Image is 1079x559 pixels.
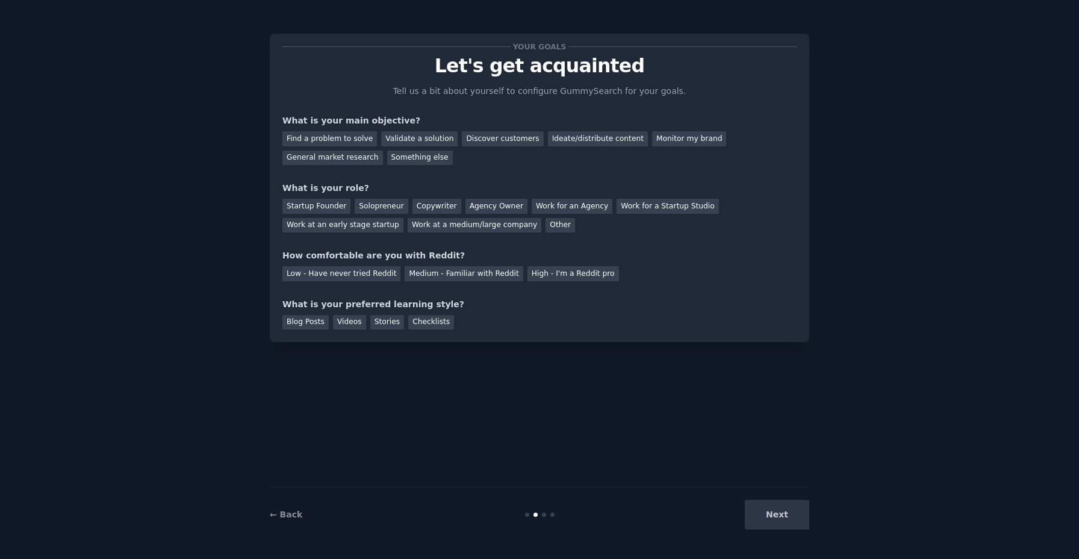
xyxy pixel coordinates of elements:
div: Low - Have never tried Reddit [282,266,400,281]
div: Videos [333,315,366,330]
div: Blog Posts [282,315,329,330]
div: Stories [370,315,404,330]
div: General market research [282,151,383,166]
div: What is your main objective? [282,114,797,127]
div: What is your role? [282,182,797,195]
div: Find a problem to solve [282,131,377,146]
div: Other [546,218,575,233]
div: Work for an Agency [532,199,612,214]
div: Work at an early stage startup [282,218,403,233]
div: How comfortable are you with Reddit? [282,249,797,262]
div: Agency Owner [465,199,527,214]
div: What is your preferred learning style? [282,298,797,311]
div: Monitor my brand [652,131,726,146]
div: Startup Founder [282,199,350,214]
div: Checklists [408,315,454,330]
a: ← Back [270,510,302,519]
div: Something else [387,151,453,166]
div: Copywriter [412,199,461,214]
div: Ideate/distribute content [548,131,648,146]
div: Work for a Startup Studio [617,199,718,214]
div: High - I'm a Reddit pro [527,266,619,281]
p: Let's get acquainted [282,55,797,77]
div: Discover customers [462,131,543,146]
div: Validate a solution [381,131,458,146]
p: Tell us a bit about yourself to configure GummySearch for your goals. [388,85,691,98]
span: Your goals [511,40,568,53]
div: Medium - Familiar with Reddit [405,266,523,281]
div: Solopreneur [355,199,408,214]
div: Work at a medium/large company [408,218,541,233]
